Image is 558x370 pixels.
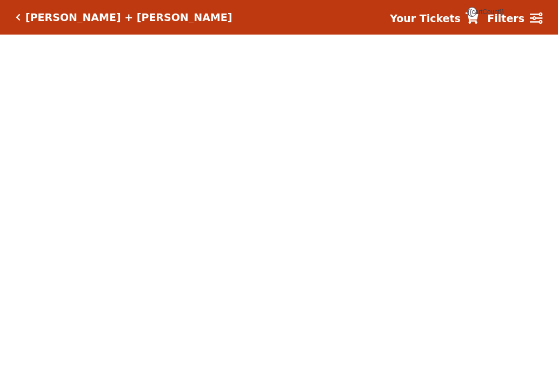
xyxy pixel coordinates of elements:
[16,14,21,21] a: Click here to go back to filters
[390,11,479,26] a: Your Tickets {{cartCount}}
[467,7,477,17] span: {{cartCount}}
[390,12,461,24] strong: Your Tickets
[25,11,232,24] h5: [PERSON_NAME] + [PERSON_NAME]
[487,12,524,24] strong: Filters
[487,11,542,26] a: Filters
